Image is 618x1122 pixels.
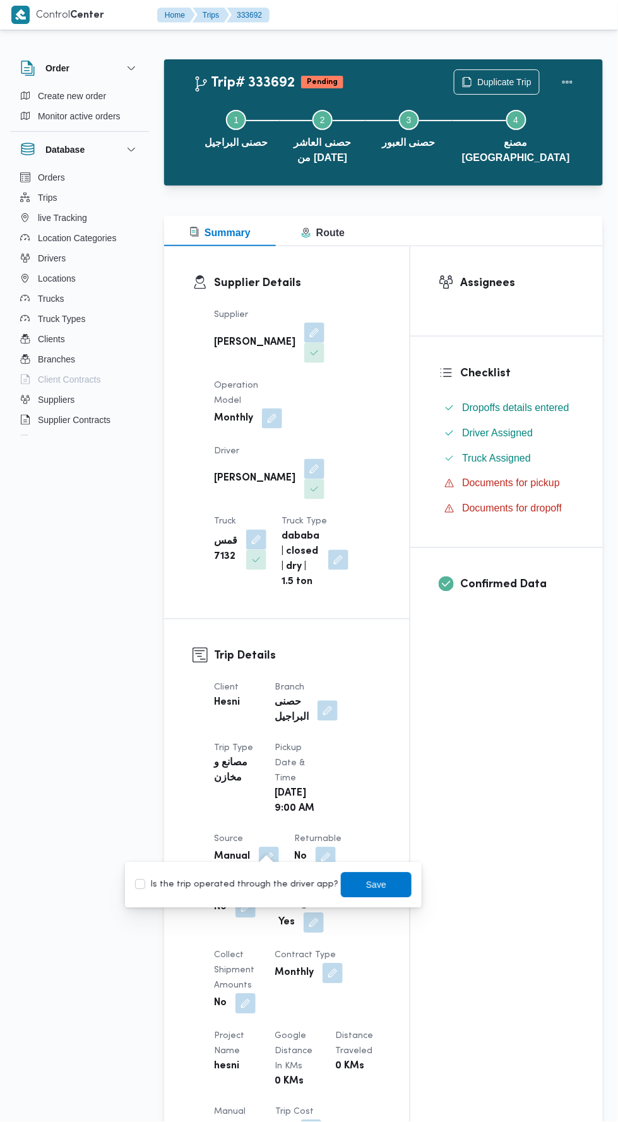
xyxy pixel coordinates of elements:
b: No [294,850,307,865]
h3: Supplier Details [214,275,381,292]
b: No [214,900,227,916]
button: مصنع [GEOGRAPHIC_DATA] [452,95,580,176]
span: Trucks [38,291,64,306]
span: Project Name [214,1032,244,1056]
button: live Tracking [15,208,144,228]
button: Clients [15,329,144,349]
button: Truck Assigned [439,448,574,468]
button: Suppliers [15,390,144,410]
h3: Checklist [460,365,574,382]
button: Location Categories [15,228,144,248]
h2: Trip# 333692 [193,75,295,92]
span: Pending [301,76,343,88]
button: Save [341,873,412,898]
span: Truck [214,518,236,526]
button: Trucks [15,289,144,309]
span: Truck Type [282,518,327,526]
span: Branches [38,352,75,367]
button: حصنى العاشر من [DATE] [280,95,366,176]
button: Truck Types [15,309,144,329]
span: 4 [514,115,519,125]
span: Supplier Contracts [38,412,110,427]
span: Distance Traveled [336,1032,374,1056]
b: Manual [214,850,250,865]
b: Hesni [214,696,240,711]
button: Drivers [15,248,144,268]
span: Documents for pickup [462,476,560,491]
span: Operation Model [214,381,258,405]
b: قمس 7132 [214,535,237,565]
span: Devices [38,433,69,448]
span: Clients [38,331,65,347]
span: حصنى العاشر من [DATE] [290,135,356,165]
b: Yes [278,916,295,931]
span: Save [366,878,386,893]
span: Supplier [214,311,248,319]
span: Trip Type [214,744,253,753]
b: dababa | closed | dry | 1.5 ton [282,530,319,590]
span: Dropoffs details entered [462,402,569,413]
button: Create new order [15,86,144,106]
b: hesni [214,1059,239,1075]
b: Pending [307,78,338,86]
span: Documents for pickup [462,478,560,489]
img: X8yXhbKr1z7QwAAAABJRU5ErkJggg== [11,6,30,24]
span: Trips [38,190,57,205]
span: Driver [214,447,239,455]
span: 3 [407,115,412,125]
span: Duplicate Trip [477,75,532,90]
span: Contract Type [275,952,336,960]
div: Order [10,86,149,131]
h3: Confirmed Data [460,576,574,594]
span: Monitor active orders [38,109,121,124]
b: [PERSON_NAME] [214,335,295,350]
span: Dropoffs details entered [462,400,569,415]
span: Truck Assigned [462,451,531,466]
span: 1 [234,115,239,125]
button: 333692 [227,8,270,23]
b: Center [70,11,104,20]
span: Location Categories [38,230,117,246]
span: حصنى البراجيل [205,135,268,150]
span: Route [301,227,345,238]
button: Documents for pickup [439,474,574,494]
span: Source [214,835,243,844]
span: Trip Cost [275,1108,314,1116]
b: Monthly [275,966,314,981]
b: [DATE] 9:00 AM [275,787,318,817]
button: Orders [15,167,144,188]
b: No [214,996,227,1012]
b: 0 KMs [336,1059,365,1075]
button: Duplicate Trip [454,69,540,95]
h3: Database [45,142,85,157]
button: Monitor active orders [15,106,144,126]
button: Client Contracts [15,369,144,390]
span: Locations [38,271,76,286]
h3: Assignees [460,275,574,292]
span: Returnable [294,835,342,844]
div: Database [10,167,149,441]
label: Is the trip operated through the driver app? [135,878,338,893]
span: live Tracking [38,210,87,225]
b: مصانع و مخازن [214,756,257,787]
button: Driver Assigned [439,423,574,443]
span: Suppliers [38,392,74,407]
button: Supplier Contracts [15,410,144,430]
button: Locations [15,268,144,289]
b: 0 KMs [275,1075,304,1090]
button: حصنى العبور [365,95,452,160]
b: Monthly [214,411,253,426]
span: Documents for dropoff [462,503,562,514]
button: Devices [15,430,144,450]
b: حصنى البراجيل [275,696,309,726]
button: Actions [555,69,580,95]
span: Client [214,684,239,692]
span: Truck Assigned [462,453,531,463]
span: Drivers [38,251,66,266]
button: Database [20,142,139,157]
span: حصنى العبور [382,135,435,150]
h3: Trip Details [214,648,381,665]
span: Truck Types [38,311,85,326]
span: Branch [275,684,304,692]
button: Home [157,8,195,23]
